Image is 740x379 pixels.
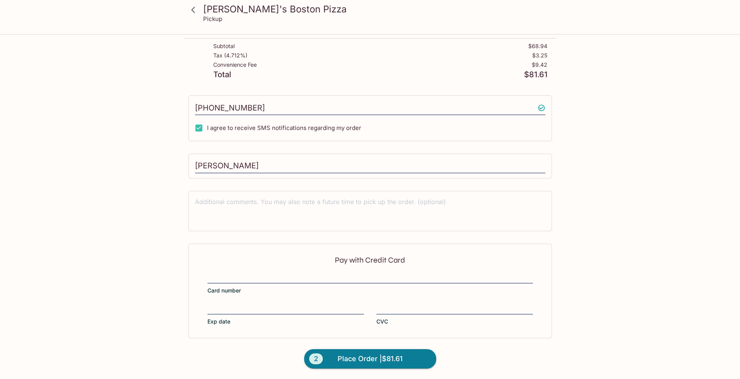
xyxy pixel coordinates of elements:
p: $68.94 [528,43,547,49]
input: Enter phone number [195,100,545,115]
p: Subtotal [213,43,235,49]
span: 2 [309,353,323,364]
span: I agree to receive SMS notifications regarding my order [207,124,361,132]
iframe: Secure expiration date input frame [207,305,364,313]
h3: [PERSON_NAME]'s Boston Pizza [203,3,550,15]
span: CVC [376,318,388,325]
input: Enter first and last name [195,159,545,173]
p: $81.61 [524,71,547,78]
p: Pickup [203,15,222,22]
p: Pay with Credit Card [207,256,533,264]
p: $9.42 [532,62,547,68]
span: Place Order | $81.61 [338,353,402,365]
p: Convenience Fee [213,62,257,68]
iframe: Secure CVC input frame [376,305,533,313]
iframe: Secure card number input frame [207,274,533,282]
p: $3.25 [532,52,547,59]
p: Total [213,71,231,78]
p: Tax ( 4.712% ) [213,52,247,59]
button: 2Place Order |$81.61 [304,349,436,369]
span: Card number [207,287,241,294]
span: Exp date [207,318,230,325]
